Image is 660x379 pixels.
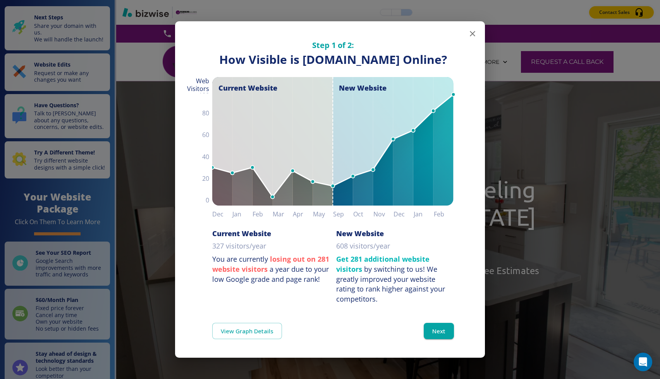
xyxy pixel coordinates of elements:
h6: Feb [434,209,454,220]
h6: Mar [273,209,293,220]
h6: Apr [293,209,313,220]
p: 327 visitors/year [212,241,266,251]
div: We greatly improved your website rating to rank higher against your competitors. [336,264,445,304]
button: Next [424,323,454,339]
h6: May [313,209,333,220]
h6: Dec [212,209,232,220]
h6: New Website [336,229,384,238]
h6: Feb [253,209,273,220]
p: 608 visitors/year [336,241,390,251]
p: by switching to us! [336,254,454,304]
h6: Jan [414,209,434,220]
a: View Graph Details [212,323,282,339]
h6: Sep [333,209,353,220]
strong: Get 281 additional website visitors [336,254,430,274]
p: You are currently a year due to your low Google grade and page rank! [212,254,330,284]
h6: Current Website [212,229,271,238]
h6: Oct [353,209,373,220]
h6: Dec [394,209,414,220]
div: Open Intercom Messenger [634,353,652,371]
strong: losing out on 281 website visitors [212,254,329,274]
h6: Nov [373,209,394,220]
h6: Jan [232,209,253,220]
